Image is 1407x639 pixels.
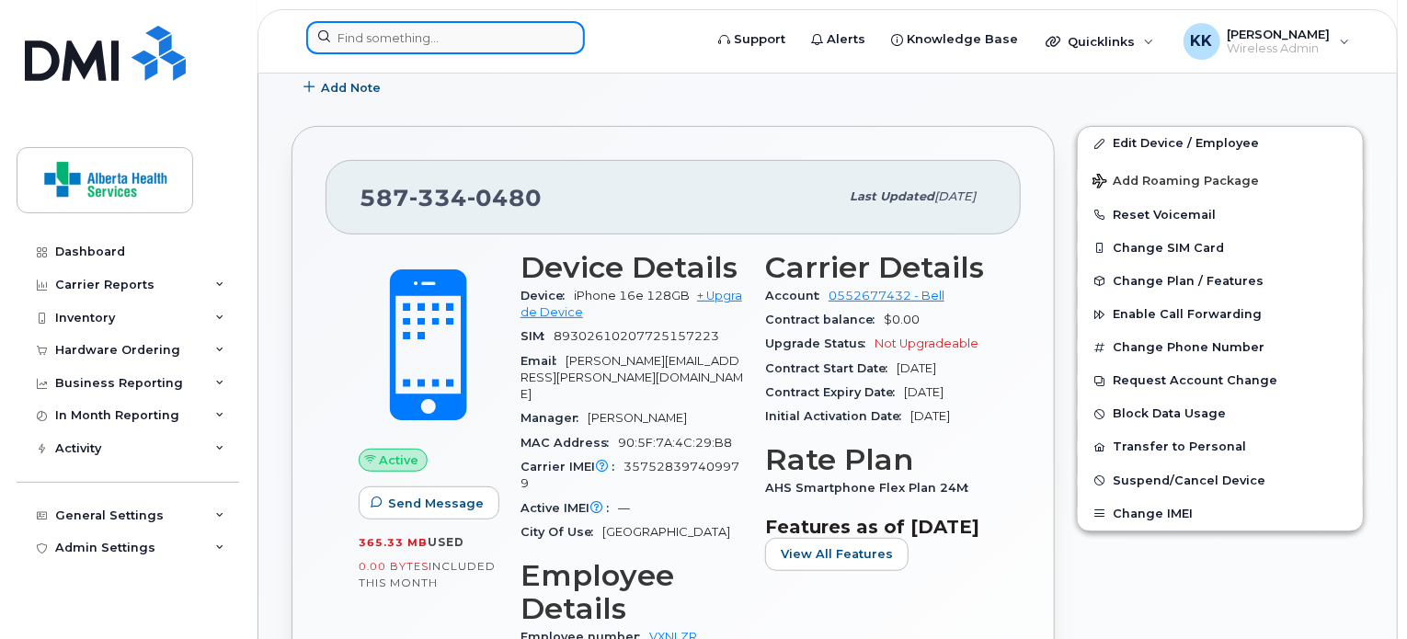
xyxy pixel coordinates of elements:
[359,560,429,573] span: 0.00 Bytes
[1113,474,1265,487] span: Suspend/Cancel Device
[1068,34,1135,49] span: Quicklinks
[765,337,875,350] span: Upgrade Status
[1228,41,1331,56] span: Wireless Admin
[827,30,865,49] span: Alerts
[1078,331,1363,364] button: Change Phone Number
[705,21,798,58] a: Support
[321,79,381,97] span: Add Note
[1078,232,1363,265] button: Change SIM Card
[1171,23,1363,60] div: Kishore Kuppa
[292,71,396,104] button: Add Note
[765,361,897,375] span: Contract Start Date
[520,411,588,425] span: Manager
[1113,274,1264,288] span: Change Plan / Features
[618,501,630,515] span: —
[734,30,785,49] span: Support
[1228,27,1331,41] span: [PERSON_NAME]
[520,501,618,515] span: Active IMEI
[765,443,988,476] h3: Rate Plan
[781,545,893,563] span: View All Features
[884,313,920,326] span: $0.00
[1092,174,1259,191] span: Add Roaming Package
[765,251,988,284] h3: Carrier Details
[765,289,829,302] span: Account
[359,536,428,549] span: 365.33 MB
[1078,199,1363,232] button: Reset Voicemail
[467,184,542,211] span: 0480
[765,409,910,423] span: Initial Activation Date
[520,251,743,284] h3: Device Details
[765,313,884,326] span: Contract balance
[602,525,730,539] span: [GEOGRAPHIC_DATA]
[875,337,978,350] span: Not Upgradeable
[1078,430,1363,463] button: Transfer to Personal
[1113,308,1262,322] span: Enable Call Forwarding
[850,189,934,203] span: Last updated
[360,184,542,211] span: 587
[520,460,739,490] span: 357528397409979
[1078,127,1363,160] a: Edit Device / Employee
[934,189,976,203] span: [DATE]
[1078,265,1363,298] button: Change Plan / Features
[520,354,566,368] span: Email
[520,436,618,450] span: MAC Address
[897,361,936,375] span: [DATE]
[765,481,978,495] span: AHS Smartphone Flex Plan 24M
[520,289,574,302] span: Device
[380,451,419,469] span: Active
[520,329,554,343] span: SIM
[904,385,944,399] span: [DATE]
[574,289,690,302] span: iPhone 16e 128GB
[1033,23,1167,60] div: Quicklinks
[1078,161,1363,199] button: Add Roaming Package
[359,486,499,519] button: Send Message
[409,184,467,211] span: 334
[618,436,732,450] span: 90:5F:7A:4C:29:B8
[520,525,602,539] span: City Of Use
[765,538,909,571] button: View All Features
[1078,497,1363,531] button: Change IMEI
[520,559,743,625] h3: Employee Details
[1078,298,1363,331] button: Enable Call Forwarding
[306,21,585,54] input: Find something...
[829,289,944,302] a: 0552677432 - Bell
[1078,364,1363,397] button: Request Account Change
[878,21,1031,58] a: Knowledge Base
[765,385,904,399] span: Contract Expiry Date
[765,516,988,538] h3: Features as of [DATE]
[1078,464,1363,497] button: Suspend/Cancel Device
[428,535,464,549] span: used
[520,460,623,474] span: Carrier IMEI
[907,30,1018,49] span: Knowledge Base
[1078,397,1363,430] button: Block Data Usage
[910,409,950,423] span: [DATE]
[1191,30,1213,52] span: KK
[359,559,496,589] span: included this month
[554,329,719,343] span: 89302610207725157223
[388,495,484,512] span: Send Message
[588,411,687,425] span: [PERSON_NAME]
[798,21,878,58] a: Alerts
[520,354,743,402] span: [PERSON_NAME][EMAIL_ADDRESS][PERSON_NAME][DOMAIN_NAME]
